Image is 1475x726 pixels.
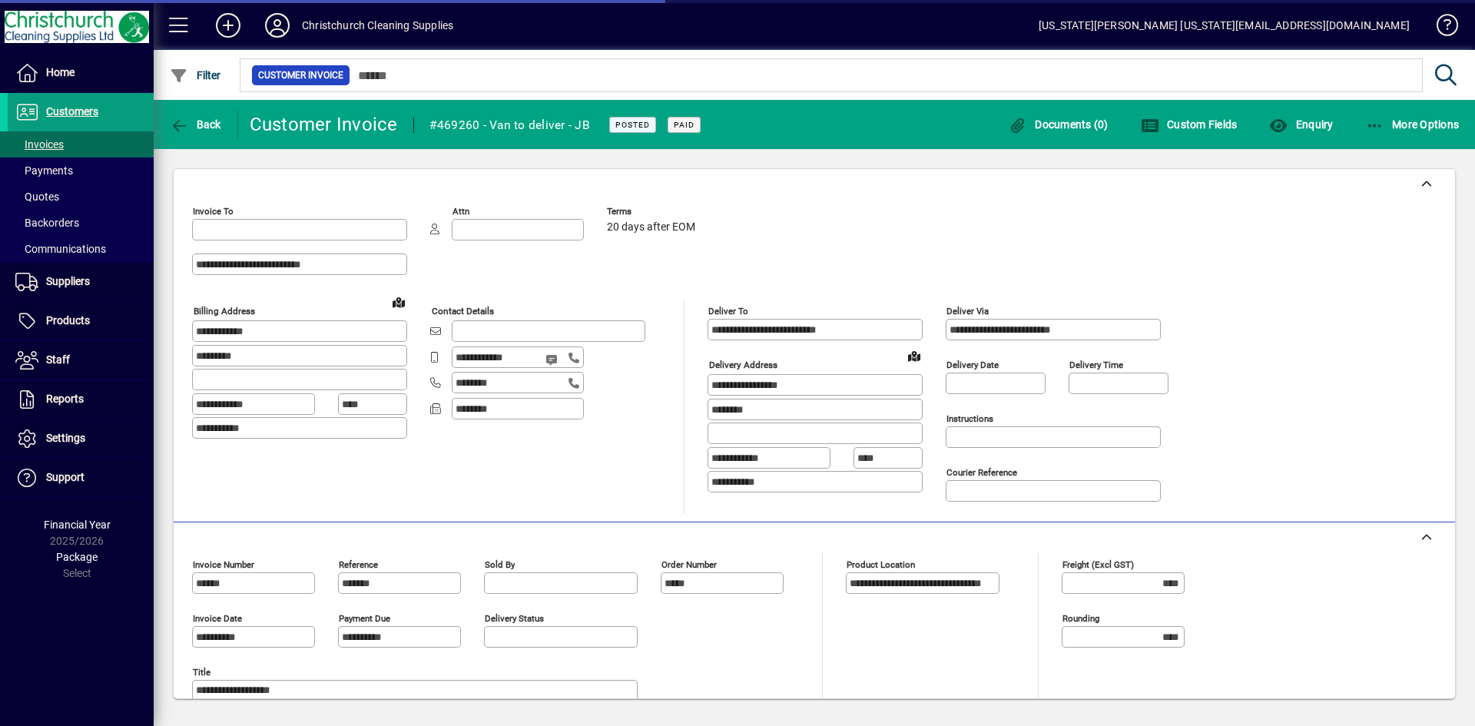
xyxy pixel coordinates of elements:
[485,613,544,624] mat-label: Delivery status
[56,551,98,563] span: Package
[386,290,411,314] a: View on map
[8,236,154,262] a: Communications
[193,613,242,624] mat-label: Invoice date
[1362,111,1463,138] button: More Options
[661,559,717,570] mat-label: Order number
[46,314,90,327] span: Products
[15,164,73,177] span: Payments
[946,306,989,317] mat-label: Deliver via
[1269,118,1333,131] span: Enquiry
[8,380,154,419] a: Reports
[15,138,64,151] span: Invoices
[339,559,378,570] mat-label: Reference
[302,13,453,38] div: Christchurch Cleaning Supplies
[8,157,154,184] a: Payments
[170,69,221,81] span: Filter
[46,353,70,366] span: Staff
[1062,613,1099,624] mat-label: Rounding
[8,341,154,380] a: Staff
[946,467,1017,478] mat-label: Courier Reference
[44,519,111,531] span: Financial Year
[8,419,154,458] a: Settings
[1265,111,1337,138] button: Enquiry
[46,393,84,405] span: Reports
[166,111,225,138] button: Back
[46,105,98,118] span: Customers
[15,217,79,229] span: Backorders
[8,459,154,497] a: Support
[8,210,154,236] a: Backorders
[535,341,572,378] button: Send SMS
[170,118,221,131] span: Back
[1366,118,1460,131] span: More Options
[485,559,515,570] mat-label: Sold by
[46,432,85,444] span: Settings
[253,12,302,39] button: Profile
[946,413,993,424] mat-label: Instructions
[902,343,926,368] a: View on map
[8,54,154,92] a: Home
[193,206,234,217] mat-label: Invoice To
[708,306,748,317] mat-label: Deliver To
[15,243,106,255] span: Communications
[193,559,254,570] mat-label: Invoice number
[8,184,154,210] a: Quotes
[250,112,398,137] div: Customer Invoice
[1069,360,1123,370] mat-label: Delivery time
[46,275,90,287] span: Suppliers
[15,191,59,203] span: Quotes
[1137,111,1241,138] button: Custom Fields
[1141,118,1238,131] span: Custom Fields
[847,559,915,570] mat-label: Product location
[8,263,154,301] a: Suppliers
[166,61,225,89] button: Filter
[193,667,210,678] mat-label: Title
[46,471,85,483] span: Support
[429,113,590,138] div: #469260 - Van to deliver - JB
[258,68,343,83] span: Customer Invoice
[615,120,650,130] span: Posted
[46,66,75,78] span: Home
[1009,118,1109,131] span: Documents (0)
[452,206,469,217] mat-label: Attn
[1062,559,1134,570] mat-label: Freight (excl GST)
[607,221,695,234] span: 20 days after EOM
[1005,111,1112,138] button: Documents (0)
[204,12,253,39] button: Add
[946,360,999,370] mat-label: Delivery date
[1039,13,1410,38] div: [US_STATE][PERSON_NAME] [US_STATE][EMAIL_ADDRESS][DOMAIN_NAME]
[1425,3,1456,53] a: Knowledge Base
[8,302,154,340] a: Products
[154,111,238,138] app-page-header-button: Back
[674,120,694,130] span: Paid
[339,613,390,624] mat-label: Payment due
[8,131,154,157] a: Invoices
[607,207,699,217] span: Terms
